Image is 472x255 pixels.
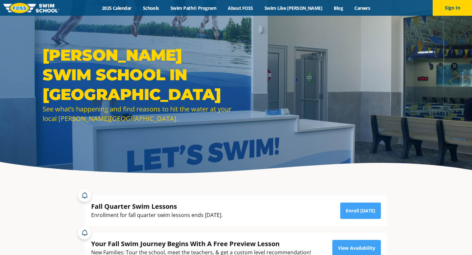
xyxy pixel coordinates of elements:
div: See what’s happening and find reasons to hit the water at your local [PERSON_NAME][GEOGRAPHIC_DATA]. [43,104,233,123]
a: Swim Path® Program [165,5,222,11]
h1: [PERSON_NAME] Swim School in [GEOGRAPHIC_DATA] [43,45,233,104]
a: 2025 Calendar [96,5,137,11]
a: Swim Like [PERSON_NAME] [259,5,328,11]
div: Your Fall Swim Journey Begins With A Free Preview Lesson [91,239,311,248]
a: Careers [349,5,376,11]
a: Blog [328,5,349,11]
a: Schools [137,5,165,11]
div: Fall Quarter Swim Lessons [91,202,223,211]
img: FOSS Swim School Logo [3,3,59,13]
div: Enrollment for fall quarter swim lessons ends [DATE]. [91,211,223,220]
a: About FOSS [222,5,259,11]
a: Enroll [DATE] [340,203,381,219]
